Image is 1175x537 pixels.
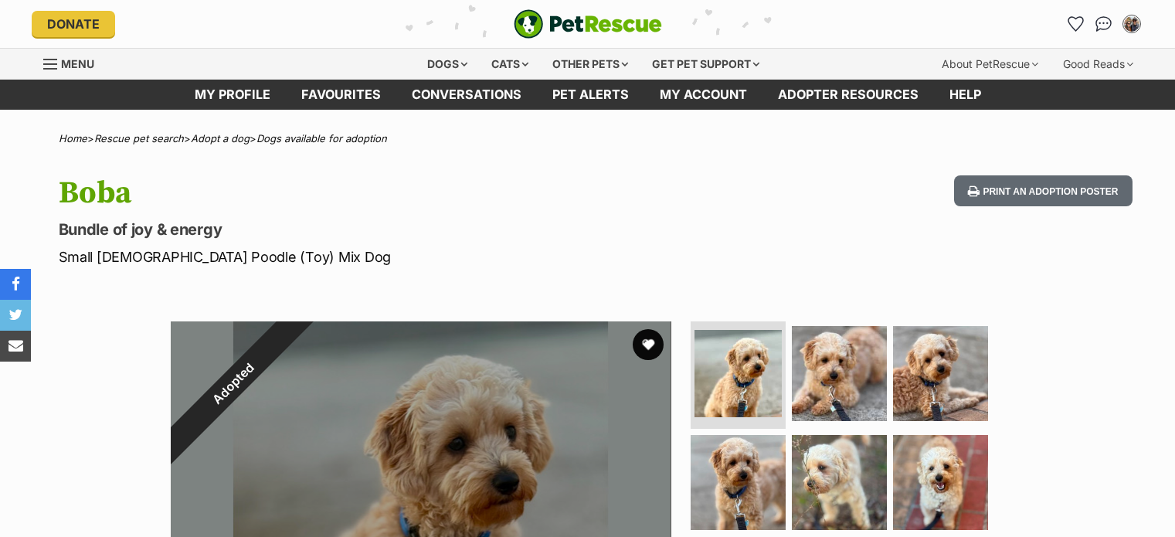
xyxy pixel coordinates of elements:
[1064,12,1144,36] ul: Account quick links
[1095,16,1112,32] img: chat-41dd97257d64d25036548639549fe6c8038ab92f7586957e7f3b1b290dea8141.svg
[644,80,762,110] a: My account
[256,132,387,144] a: Dogs available for adoption
[641,49,770,80] div: Get pet support
[59,132,87,144] a: Home
[792,435,887,530] img: Photo of Boba
[514,9,662,39] a: PetRescue
[1124,16,1139,32] img: Noa Ben Or profile pic
[32,11,115,37] a: Donate
[893,435,988,530] img: Photo of Boba
[1064,12,1088,36] a: Favourites
[931,49,1049,80] div: About PetRescue
[61,57,94,70] span: Menu
[396,80,537,110] a: conversations
[762,80,934,110] a: Adopter resources
[191,132,250,144] a: Adopt a dog
[416,49,478,80] div: Dogs
[1119,12,1144,36] button: My account
[1052,49,1144,80] div: Good Reads
[59,219,712,240] p: Bundle of joy & energy
[954,175,1132,207] button: Print an adoption poster
[694,330,782,417] img: Photo of Boba
[537,80,644,110] a: Pet alerts
[179,80,286,110] a: My profile
[691,435,786,530] img: Photo of Boba
[893,326,988,421] img: Photo of Boba
[514,9,662,39] img: logo-e224e6f780fb5917bec1dbf3a21bbac754714ae5b6737aabdf751b685950b380.svg
[43,49,105,76] a: Menu
[542,49,639,80] div: Other pets
[20,133,1156,144] div: > > >
[94,132,184,144] a: Rescue pet search
[1092,12,1116,36] a: Conversations
[792,326,887,421] img: Photo of Boba
[59,246,712,267] p: Small [DEMOGRAPHIC_DATA] Poodle (Toy) Mix Dog
[934,80,997,110] a: Help
[135,286,331,481] div: Adopted
[59,175,712,211] h1: Boba
[633,329,664,360] button: favourite
[481,49,539,80] div: Cats
[286,80,396,110] a: Favourites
